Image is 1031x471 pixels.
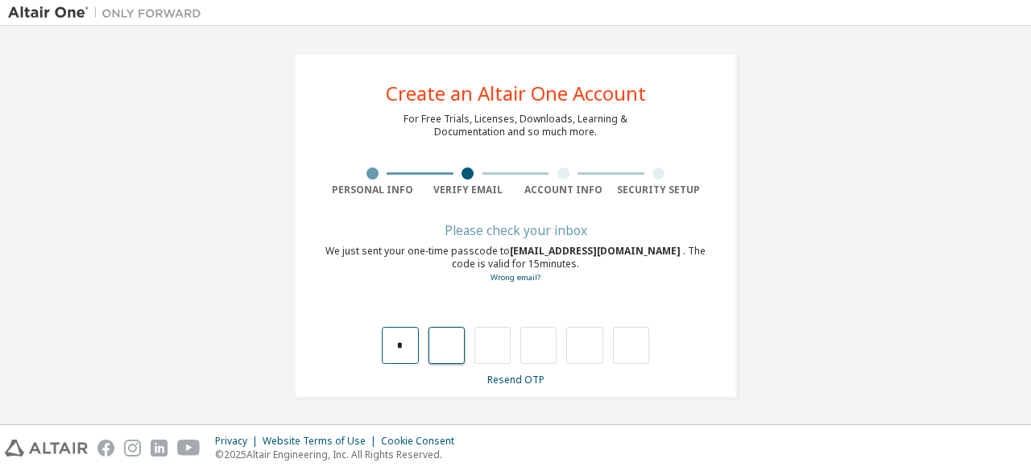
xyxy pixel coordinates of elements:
[491,272,540,283] a: Go back to the registration form
[8,5,209,21] img: Altair One
[325,184,420,196] div: Personal Info
[325,245,706,284] div: We just sent your one-time passcode to . The code is valid for 15 minutes.
[215,435,263,448] div: Privacy
[124,440,141,457] img: instagram.svg
[386,84,646,103] div: Create an Altair One Account
[215,448,464,461] p: © 2025 Altair Engineering, Inc. All Rights Reserved.
[177,440,201,457] img: youtube.svg
[510,244,683,258] span: [EMAIL_ADDRESS][DOMAIN_NAME]
[381,435,464,448] div: Cookie Consent
[611,184,707,196] div: Security Setup
[420,184,516,196] div: Verify Email
[151,440,168,457] img: linkedin.svg
[5,440,88,457] img: altair_logo.svg
[325,225,706,235] div: Please check your inbox
[487,373,544,386] a: Resend OTP
[97,440,114,457] img: facebook.svg
[515,184,611,196] div: Account Info
[404,113,627,138] div: For Free Trials, Licenses, Downloads, Learning & Documentation and so much more.
[263,435,381,448] div: Website Terms of Use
